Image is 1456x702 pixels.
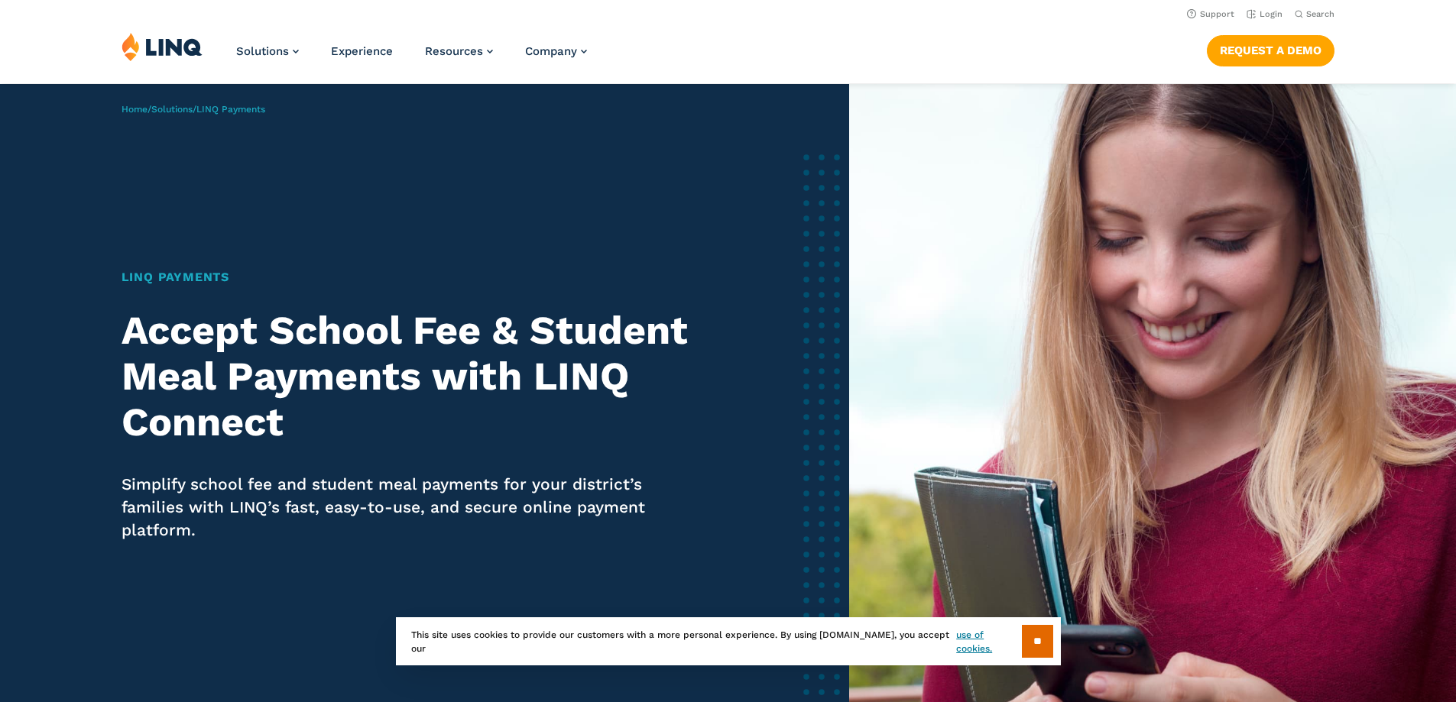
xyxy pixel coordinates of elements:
[1306,9,1334,19] span: Search
[236,44,299,58] a: Solutions
[331,44,393,58] a: Experience
[236,44,289,58] span: Solutions
[1207,32,1334,66] nav: Button Navigation
[122,32,203,61] img: LINQ | K‑12 Software
[122,104,148,115] a: Home
[425,44,483,58] span: Resources
[956,628,1021,655] a: use of cookies.
[122,104,265,115] span: / /
[122,308,696,445] h2: Accept School Fee & Student Meal Payments with LINQ Connect
[396,617,1061,665] div: This site uses cookies to provide our customers with a more personal experience. By using [DOMAIN...
[151,104,193,115] a: Solutions
[122,268,696,286] h1: LINQ Payments
[236,32,587,82] nav: Primary Navigation
[1247,9,1283,19] a: Login
[1295,8,1334,20] button: Open Search Bar
[425,44,493,58] a: Resources
[1207,35,1334,66] a: Request a Demo
[1187,9,1234,19] a: Support
[525,44,577,58] span: Company
[525,44,587,58] a: Company
[196,104,265,115] span: LINQ Payments
[122,473,696,542] p: Simplify school fee and student meal payments for your district’s families with LINQ’s fast, easy...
